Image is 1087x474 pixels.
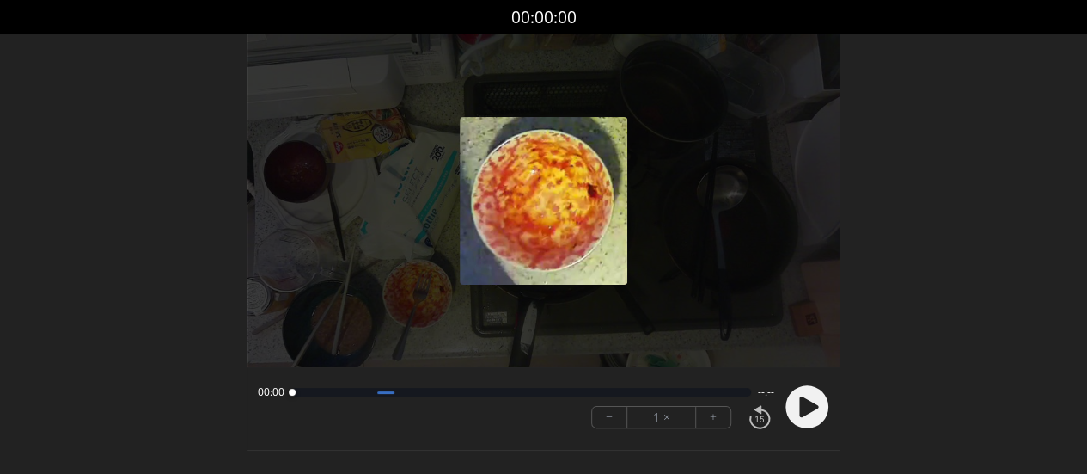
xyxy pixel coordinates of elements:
span: 00:00 [258,385,284,399]
img: Poster Image [460,117,627,285]
button: + [696,407,730,428]
a: 00:00:00 [511,5,577,30]
span: --:-- [758,385,774,399]
div: 1 × [627,407,696,428]
button: − [592,407,627,428]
